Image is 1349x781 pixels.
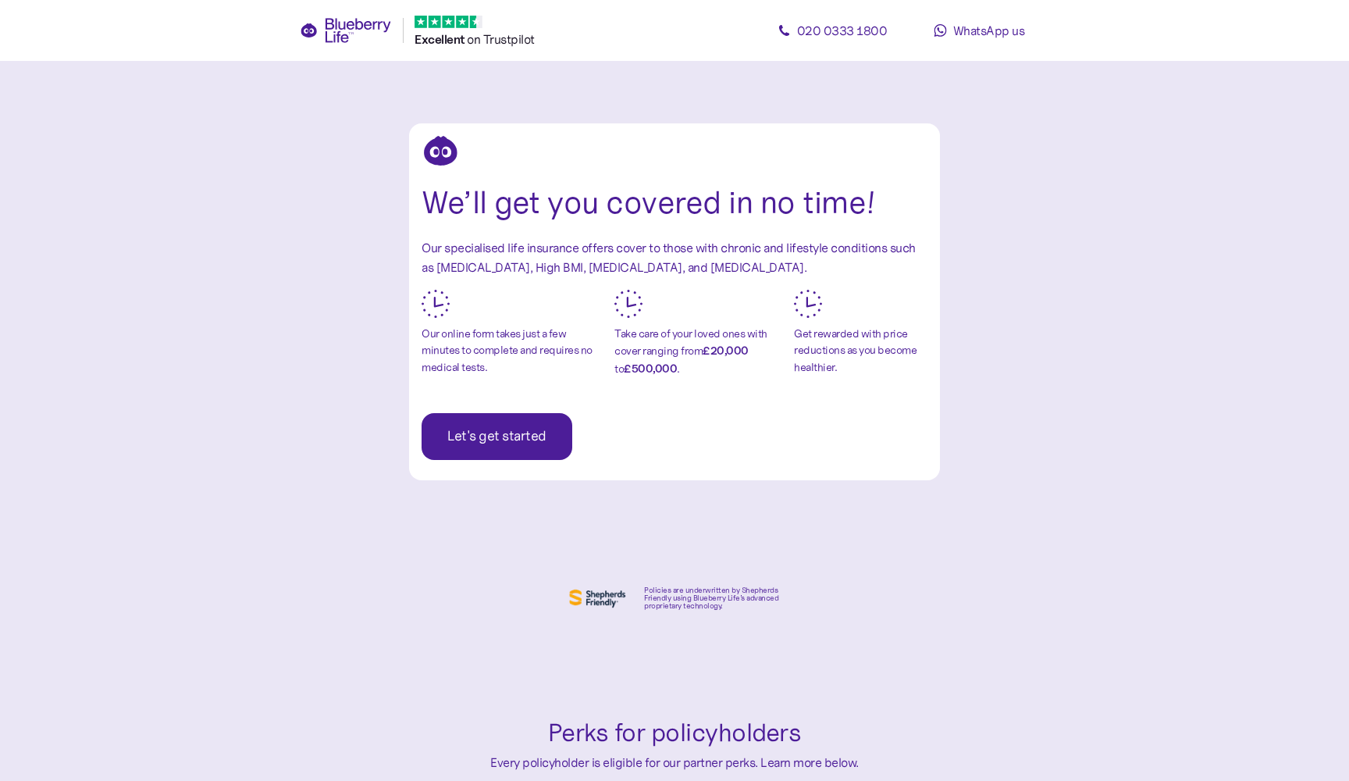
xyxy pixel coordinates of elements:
[566,586,628,611] img: Shephers Friendly
[797,23,888,38] span: 020 0333 1800
[422,238,927,277] div: Our specialised life insurance offers cover to those with chronic and lifestyle conditions such a...
[417,753,932,772] div: Every policyholder is eligible for our partner perks. Learn more below.
[422,326,603,376] div: Our online form takes just a few minutes to complete and requires no medical tests.
[624,362,677,375] b: £500,000
[422,413,572,460] button: Let's get started
[415,32,467,47] span: Excellent ️
[953,23,1025,38] span: WhatsApp us
[644,587,783,610] div: Policies are underwritten by Shepherds Friendly using Blueberry Life’s advanced proprietary techn...
[909,15,1049,46] a: WhatsApp us
[467,31,535,47] span: on Trustpilot
[614,326,782,378] div: Take care of your loved ones with cover ranging from to .
[422,180,927,226] div: We’ll get you covered in no time!
[794,326,927,376] div: Get rewarded with price reductions as you become healthier.
[417,714,932,753] div: Perks for policyholders
[762,15,902,46] a: 020 0333 1800
[703,344,749,357] b: £20,000
[447,414,546,459] span: Let's get started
